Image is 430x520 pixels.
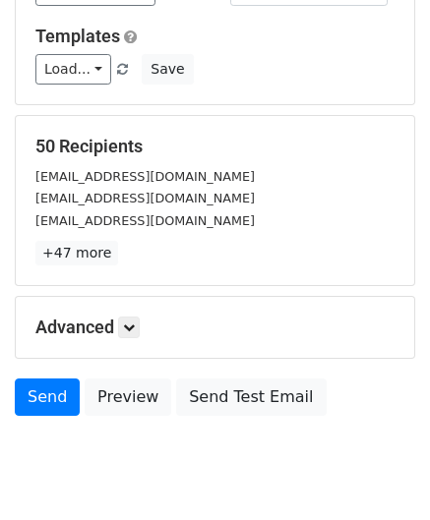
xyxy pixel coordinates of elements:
[35,169,255,184] small: [EMAIL_ADDRESS][DOMAIN_NAME]
[142,54,193,85] button: Save
[35,26,120,46] a: Templates
[35,317,395,338] h5: Advanced
[176,378,326,416] a: Send Test Email
[35,213,255,228] small: [EMAIL_ADDRESS][DOMAIN_NAME]
[85,378,171,416] a: Preview
[15,378,80,416] a: Send
[35,191,255,205] small: [EMAIL_ADDRESS][DOMAIN_NAME]
[35,241,118,265] a: +47 more
[35,136,395,157] h5: 50 Recipients
[35,54,111,85] a: Load...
